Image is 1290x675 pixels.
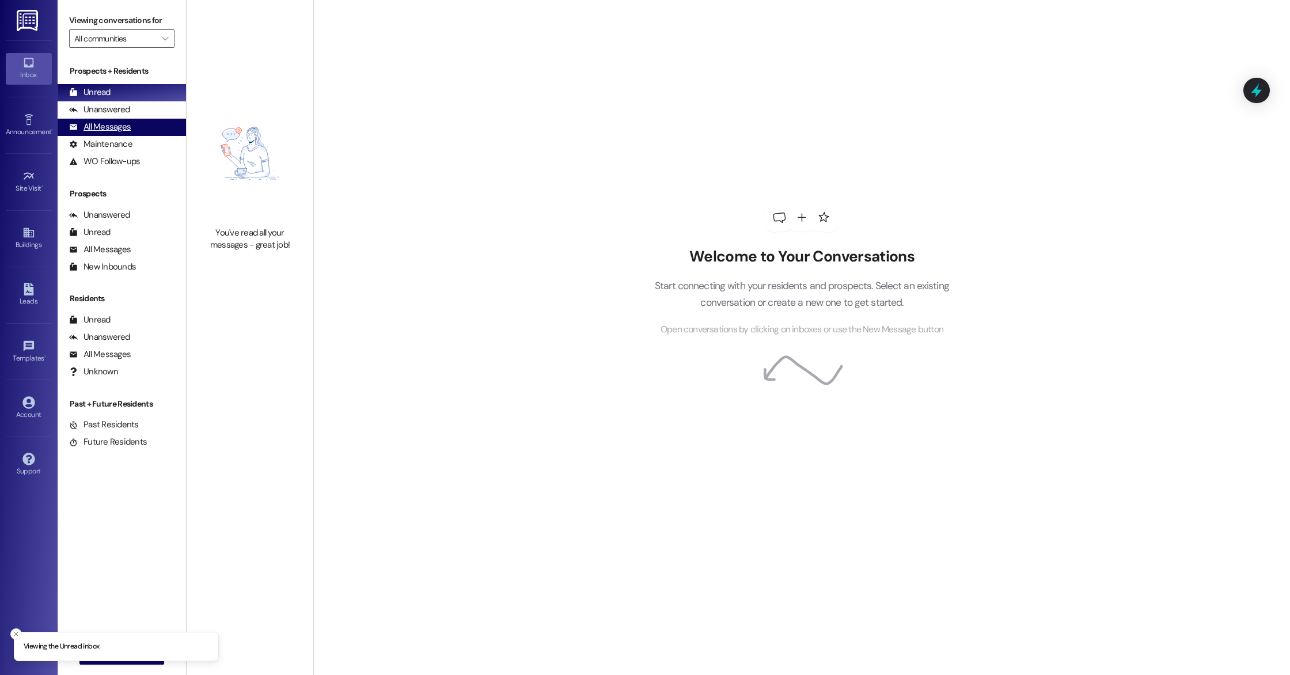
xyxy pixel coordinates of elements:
div: Unread [69,86,111,98]
div: Unread [69,314,111,326]
img: ResiDesk Logo [17,10,40,31]
i:  [162,34,168,43]
span: • [44,352,46,361]
div: Unread [69,226,111,238]
div: Prospects [58,188,186,200]
a: Inbox [6,53,52,84]
div: Past + Future Residents [58,398,186,410]
a: Templates • [6,336,52,367]
label: Viewing conversations for [69,12,174,29]
a: Leads [6,279,52,310]
div: Unknown [69,366,118,378]
a: Account [6,393,52,424]
div: Maintenance [69,138,132,150]
div: Future Residents [69,436,147,448]
div: All Messages [69,121,131,133]
div: Past Residents [69,419,139,431]
div: You've read all your messages - great job! [199,227,301,252]
input: All communities [74,29,156,48]
button: Close toast [10,628,22,640]
div: Prospects + Residents [58,65,186,77]
div: Residents [58,293,186,305]
a: Site Visit • [6,166,52,198]
div: New Inbounds [69,261,136,273]
div: All Messages [69,348,131,361]
div: WO Follow-ups [69,156,140,168]
span: • [41,183,43,191]
div: Unanswered [69,209,130,221]
div: All Messages [69,244,131,256]
div: Unanswered [69,104,130,116]
span: • [51,126,53,134]
h2: Welcome to Your Conversations [637,248,966,266]
div: Unanswered [69,331,130,343]
a: Support [6,449,52,480]
p: Start connecting with your residents and prospects. Select an existing conversation or create a n... [637,278,966,310]
img: empty-state [199,86,301,221]
a: Buildings [6,223,52,254]
p: Viewing the Unread inbox [24,642,99,652]
span: Open conversations by clicking on inboxes or use the New Message button [661,323,943,337]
